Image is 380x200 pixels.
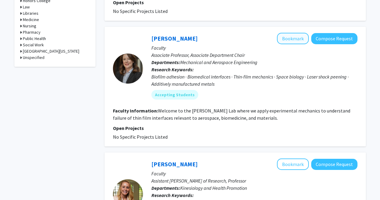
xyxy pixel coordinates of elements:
[113,108,158,114] b: Faculty Information:
[311,159,357,170] button: Compose Request to Melinda Ickes
[23,42,44,48] h3: Social Work
[23,17,39,23] h3: Medicine
[151,192,194,198] b: Research Keywords:
[151,90,198,100] mat-chip: Accepting Students
[151,51,357,59] p: Associate Professor, Associate Department Chair
[23,10,38,17] h3: Libraries
[5,173,26,195] iframe: Chat
[23,35,46,42] h3: Public Health
[151,160,198,168] a: [PERSON_NAME]
[151,170,357,177] p: Faculty
[23,23,36,29] h3: Nursing
[151,35,198,42] a: [PERSON_NAME]
[151,66,194,72] b: Research Keywords:
[277,33,309,44] button: Add Martha Grady to Bookmarks
[180,59,257,65] span: Mechanical and Aerospace Engineering
[151,73,357,88] div: Biofilm adhesion · Biomedical interfaces · Thin-film mechanics · Space biology · Laser shock peen...
[180,185,247,191] span: Kinesiology and Health Promotion
[151,185,180,191] b: Departments:
[113,108,350,121] fg-read-more: Welcome to the [PERSON_NAME] Lab where we apply experimental mechanics to understand failure of t...
[23,48,79,54] h3: [GEOGRAPHIC_DATA][US_STATE]
[23,4,30,10] h3: Law
[277,158,309,170] button: Add Melinda Ickes to Bookmarks
[151,59,180,65] b: Departments:
[113,125,357,132] p: Open Projects
[151,44,357,51] p: Faculty
[23,54,44,61] h3: Unspecified
[151,177,357,184] p: Assistant [PERSON_NAME] of Research, Professor
[113,8,168,14] span: No Specific Projects Listed
[311,33,357,44] button: Compose Request to Martha Grady
[113,134,168,140] span: No Specific Projects Listed
[23,29,41,35] h3: Pharmacy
